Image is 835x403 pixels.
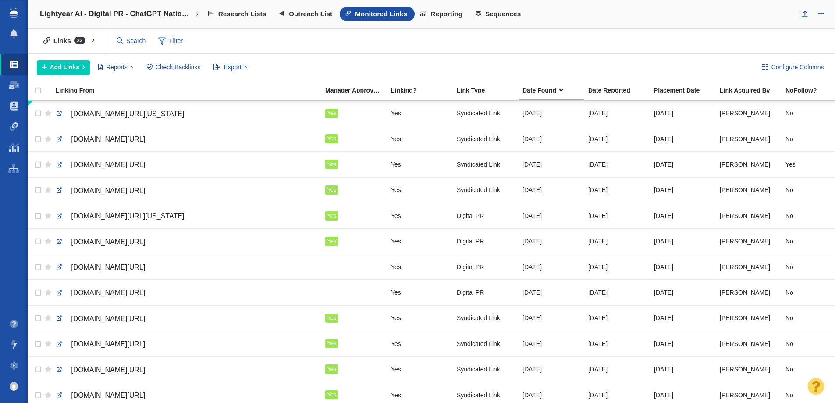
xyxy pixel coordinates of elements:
[654,360,712,378] div: [DATE]
[156,63,201,72] span: Check Backlinks
[321,228,387,254] td: Yes
[321,126,387,151] td: Yes
[654,283,712,302] div: [DATE]
[71,315,145,322] span: [DOMAIN_NAME][URL]
[588,181,646,200] div: [DATE]
[415,7,470,21] a: Reporting
[321,101,387,126] td: Yes
[321,331,387,357] td: Yes
[391,334,449,353] div: Yes
[457,314,500,322] span: Syndicated Link
[588,129,646,148] div: [DATE]
[720,391,770,399] span: [PERSON_NAME]
[522,87,587,95] a: Date Found
[720,135,770,143] span: [PERSON_NAME]
[327,366,336,372] span: Yes
[391,87,456,93] div: Linking?
[457,135,500,143] span: Syndicated Link
[327,213,336,219] span: Yes
[56,260,317,275] a: [DOMAIN_NAME][URL]
[522,232,580,251] div: [DATE]
[654,257,712,276] div: [DATE]
[720,263,770,271] span: [PERSON_NAME]
[391,181,449,200] div: Yes
[654,334,712,353] div: [DATE]
[457,87,522,93] div: Link Type
[654,206,712,225] div: [DATE]
[716,126,782,151] td: Taylor Tomita
[37,60,90,75] button: Add Links
[391,104,449,123] div: Yes
[522,104,580,123] div: [DATE]
[457,186,500,194] span: Syndicated Link
[720,87,785,93] div: Link Acquired By
[391,309,449,328] div: Yes
[141,60,206,75] button: Check Backlinks
[654,181,712,200] div: [DATE]
[355,10,407,18] span: Monitored Links
[56,87,324,95] a: Linking From
[327,187,336,193] span: Yes
[588,155,646,174] div: [DATE]
[522,129,580,148] div: [DATE]
[716,177,782,203] td: Taylor Tomita
[321,305,387,331] td: Yes
[71,212,184,220] span: [DOMAIN_NAME][URL][US_STATE]
[588,104,646,123] div: [DATE]
[321,177,387,203] td: Yes
[522,155,580,174] div: [DATE]
[457,289,484,296] span: Digital PR
[716,228,782,254] td: Taylor Tomita
[654,87,719,93] div: Placement Date
[56,311,317,326] a: [DOMAIN_NAME][URL]
[716,203,782,228] td: Taylor Tomita
[720,314,770,322] span: [PERSON_NAME]
[113,33,150,49] input: Search
[327,392,336,398] span: Yes
[457,109,500,117] span: Syndicated Link
[453,228,519,254] td: Digital PR
[431,10,463,18] span: Reporting
[340,7,415,21] a: Monitored Links
[457,212,484,220] span: Digital PR
[289,10,332,18] span: Outreach List
[453,331,519,357] td: Syndicated Link
[720,289,770,296] span: [PERSON_NAME]
[720,237,770,245] span: [PERSON_NAME]
[56,157,317,172] a: [DOMAIN_NAME][URL]
[71,187,145,194] span: [DOMAIN_NAME][URL]
[391,206,449,225] div: Yes
[71,136,145,143] span: [DOMAIN_NAME][URL]
[391,87,456,95] a: Linking?
[93,60,138,75] button: Reports
[485,10,521,18] span: Sequences
[716,152,782,177] td: Taylor Tomita
[325,87,390,93] div: Manager Approved Link?
[588,206,646,225] div: [DATE]
[716,331,782,357] td: Taylor Tomita
[720,365,770,373] span: [PERSON_NAME]
[588,309,646,328] div: [DATE]
[56,183,317,198] a: [DOMAIN_NAME][URL]
[457,340,500,348] span: Syndicated Link
[771,63,824,72] span: Configure Columns
[453,305,519,331] td: Syndicated Link
[588,334,646,353] div: [DATE]
[453,152,519,177] td: Syndicated Link
[522,309,580,328] div: [DATE]
[106,63,128,72] span: Reports
[327,110,336,116] span: Yes
[522,87,587,93] div: Date that the backlink checker discovered the link
[391,155,449,174] div: Yes
[321,152,387,177] td: Yes
[588,232,646,251] div: [DATE]
[453,126,519,151] td: Syndicated Link
[453,357,519,382] td: Syndicated Link
[588,87,653,93] div: Date Reported
[588,87,653,95] a: Date Reported
[457,87,522,95] a: Link Type
[720,340,770,348] span: [PERSON_NAME]
[71,110,184,118] span: [DOMAIN_NAME][URL][US_STATE]
[71,340,145,348] span: [DOMAIN_NAME][URL]
[391,360,449,378] div: Yes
